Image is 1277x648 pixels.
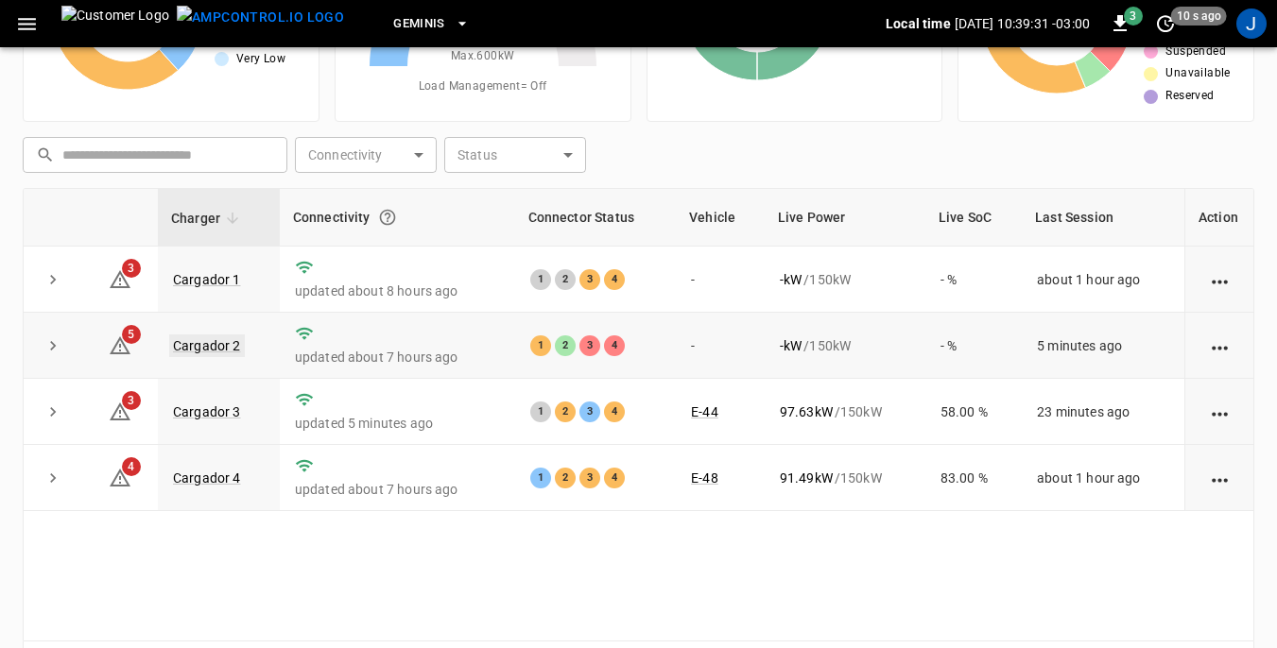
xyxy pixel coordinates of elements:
div: / 150 kW [780,402,910,421]
span: 3 [122,391,141,410]
p: - kW [780,270,802,289]
td: - % [925,247,1022,313]
th: Live Power [765,189,925,247]
div: 3 [579,269,600,290]
p: - kW [780,336,802,355]
div: action cell options [1208,270,1232,289]
a: Cargador 2 [169,334,245,357]
div: 1 [530,468,551,488]
div: 4 [604,269,625,290]
div: profile-icon [1236,9,1267,39]
span: 3 [122,259,141,278]
div: 2 [555,468,576,488]
span: 10 s ago [1171,7,1227,26]
a: E-48 [691,470,718,486]
img: ampcontrol.io logo [177,6,344,29]
button: set refresh interval [1150,9,1181,39]
span: Geminis [393,13,445,35]
div: 1 [530,335,551,356]
td: - [676,313,765,379]
button: expand row [39,464,67,492]
button: Connection between the charger and our software. [371,200,405,234]
p: Local time [886,14,951,33]
div: 3 [579,335,600,356]
a: Cargador 3 [173,404,241,419]
a: Cargador 1 [173,272,241,287]
td: - % [925,313,1022,379]
button: expand row [39,265,67,294]
div: 2 [555,401,576,422]
span: Load Management = Off [419,77,547,96]
div: 2 [555,269,576,290]
span: 3 [1124,7,1143,26]
th: Vehicle [676,189,765,247]
div: 1 [530,269,551,290]
div: 4 [604,401,625,422]
span: Max. 600 kW [451,47,515,66]
div: 1 [530,401,551,422]
a: E-44 [691,404,718,419]
span: Charger [171,207,245,230]
p: updated about 8 hours ago [295,281,500,300]
td: 83.00 % [925,445,1022,511]
div: / 150 kW [780,270,910,289]
div: action cell options [1208,336,1232,355]
span: Very Low [236,50,285,69]
td: about 1 hour ago [1022,247,1184,313]
div: 4 [604,468,625,488]
span: Suspended [1165,43,1226,61]
p: 91.49 kW [780,469,833,487]
th: Live SoC [925,189,1022,247]
p: updated about 7 hours ago [295,348,500,367]
button: Geminis [386,6,477,43]
p: updated 5 minutes ago [295,414,500,433]
td: 58.00 % [925,379,1022,445]
img: Customer Logo [61,6,169,42]
a: 3 [109,403,131,418]
div: 4 [604,335,625,356]
td: about 1 hour ago [1022,445,1184,511]
p: [DATE] 10:39:31 -03:00 [955,14,1090,33]
button: expand row [39,332,67,360]
th: Action [1184,189,1253,247]
button: expand row [39,398,67,426]
div: 3 [579,401,600,422]
p: updated about 7 hours ago [295,480,500,499]
a: 4 [109,469,131,485]
th: Connector Status [515,189,677,247]
div: / 150 kW [780,469,910,487]
span: 4 [122,457,141,476]
span: Unavailable [1165,64,1230,83]
a: 3 [109,270,131,285]
th: Last Session [1022,189,1184,247]
div: 3 [579,468,600,488]
div: action cell options [1208,402,1232,421]
div: Connectivity [293,200,502,234]
div: action cell options [1208,469,1232,487]
span: Reserved [1165,87,1214,106]
a: 5 [109,336,131,351]
span: 5 [122,325,141,344]
td: 23 minutes ago [1022,379,1184,445]
td: 5 minutes ago [1022,313,1184,379]
a: Cargador 4 [173,470,241,486]
p: 97.63 kW [780,402,833,421]
div: 2 [555,335,576,356]
td: - [676,247,765,313]
div: / 150 kW [780,336,910,355]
